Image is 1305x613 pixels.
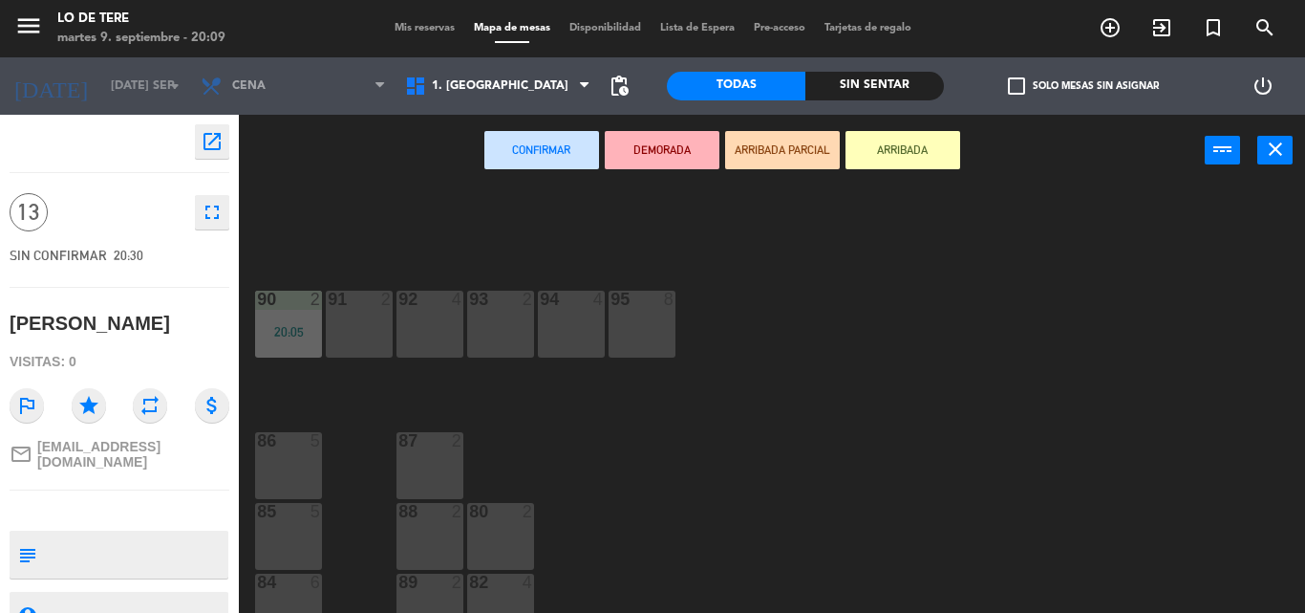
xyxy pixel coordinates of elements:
[14,11,43,40] i: menu
[523,291,534,308] div: 2
[540,291,541,308] div: 94
[523,503,534,520] div: 2
[667,72,805,100] div: Todas
[310,432,322,449] div: 5
[845,131,960,169] button: ARRIBADA
[328,291,329,308] div: 91
[452,291,463,308] div: 4
[310,574,322,591] div: 6
[464,23,560,33] span: Mapa de mesas
[610,291,611,308] div: 95
[37,439,229,470] span: [EMAIL_ADDRESS][DOMAIN_NAME]
[432,79,568,93] span: 1. [GEOGRAPHIC_DATA]
[805,72,944,100] div: Sin sentar
[195,388,229,423] i: attach_money
[398,574,399,591] div: 89
[605,131,719,169] button: DEMORADA
[560,23,651,33] span: Disponibilidad
[1150,16,1173,39] i: exit_to_app
[1264,138,1287,161] i: close
[232,79,266,93] span: Cena
[484,131,599,169] button: Confirmar
[452,574,463,591] div: 2
[815,23,921,33] span: Tarjetas de regalo
[310,503,322,520] div: 5
[257,503,258,520] div: 85
[72,388,106,423] i: star
[10,388,44,423] i: outlined_flag
[1252,75,1274,98] i: power_settings_new
[398,432,399,449] div: 87
[310,291,322,308] div: 2
[385,23,464,33] span: Mis reservas
[257,574,258,591] div: 84
[608,75,631,98] span: pending_actions
[452,432,463,449] div: 2
[57,10,225,29] div: Lo de Tere
[10,345,229,379] div: Visitas: 0
[398,291,399,308] div: 92
[469,503,470,520] div: 80
[744,23,815,33] span: Pre-acceso
[10,248,107,263] span: SIN CONFIRMAR
[201,201,224,224] i: fullscreen
[664,291,675,308] div: 8
[10,443,32,466] i: mail_outline
[257,291,258,308] div: 90
[1099,16,1122,39] i: add_circle_outline
[1008,77,1159,95] label: Solo mesas sin asignar
[398,503,399,520] div: 88
[114,248,143,263] span: 20:30
[255,325,322,339] div: 20:05
[10,193,48,231] span: 13
[452,503,463,520] div: 2
[1202,16,1225,39] i: turned_in_not
[201,130,224,153] i: open_in_new
[593,291,605,308] div: 4
[133,388,167,423] i: repeat
[57,29,225,48] div: martes 9. septiembre - 20:09
[10,308,170,339] div: [PERSON_NAME]
[725,131,840,169] button: ARRIBADA PARCIAL
[651,23,744,33] span: Lista de Espera
[16,544,37,565] i: subject
[257,432,258,449] div: 86
[469,291,470,308] div: 93
[1008,77,1025,95] span: check_box_outline_blank
[469,574,470,591] div: 82
[381,291,393,308] div: 2
[163,75,186,98] i: arrow_drop_down
[523,574,534,591] div: 4
[1211,138,1234,161] i: power_input
[1253,16,1276,39] i: search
